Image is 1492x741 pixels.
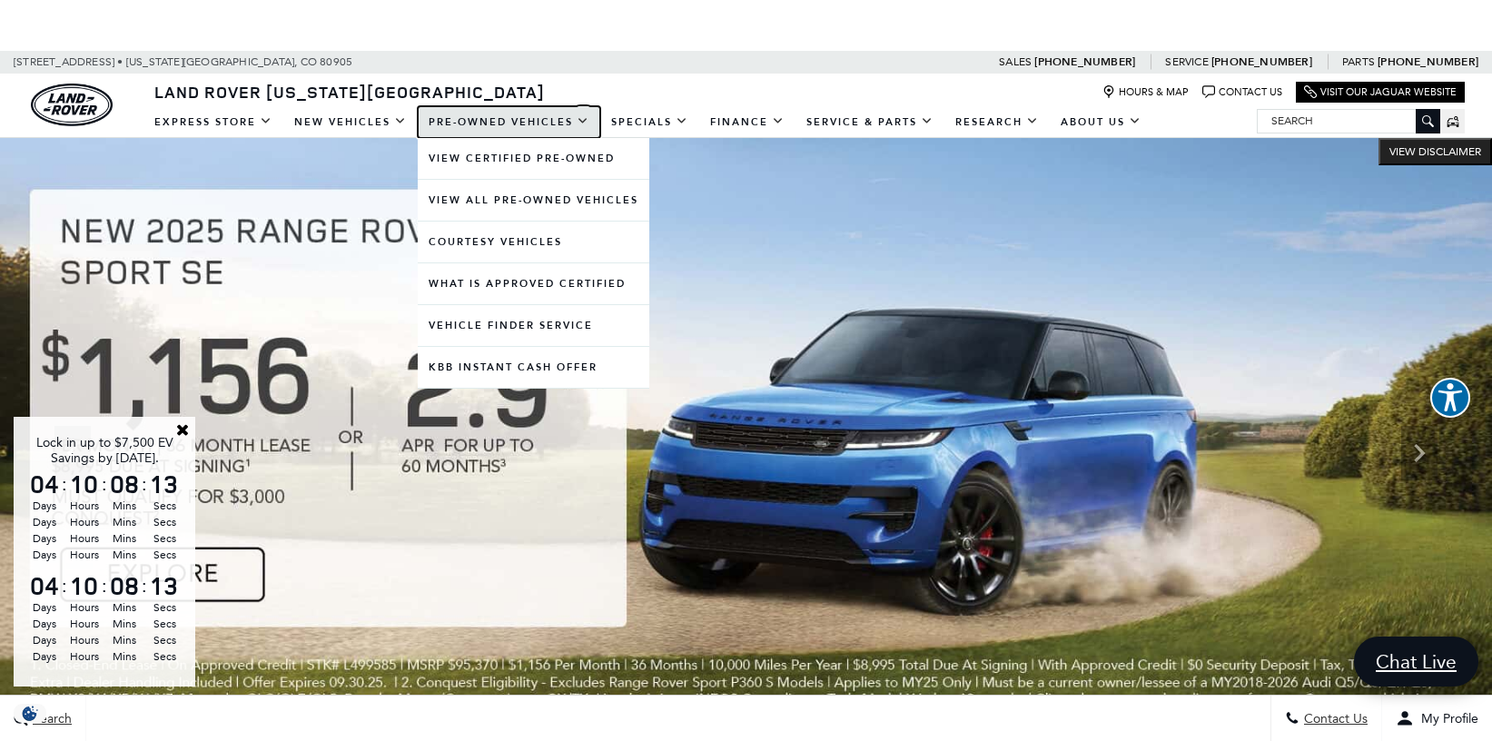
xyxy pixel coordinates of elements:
[102,470,107,498] span: :
[31,84,113,126] a: land-rover
[154,81,545,103] span: Land Rover [US_STATE][GEOGRAPHIC_DATA]
[27,547,62,563] span: Days
[62,572,67,599] span: :
[418,347,649,388] a: KBB Instant Cash Offer
[418,138,649,179] a: View Certified Pre-Owned
[27,498,62,514] span: Days
[418,305,649,346] a: Vehicle Finder Service
[67,514,102,530] span: Hours
[1354,637,1478,687] a: Chat Live
[107,573,142,598] span: 08
[143,106,1152,138] nav: Main Navigation
[283,106,418,138] a: New Vehicles
[67,648,102,665] span: Hours
[1299,711,1368,726] span: Contact Us
[143,81,556,103] a: Land Rover [US_STATE][GEOGRAPHIC_DATA]
[67,547,102,563] span: Hours
[27,599,62,616] span: Days
[699,106,795,138] a: Finance
[14,51,124,74] span: [STREET_ADDRESS] •
[31,84,113,126] img: Land Rover
[107,547,142,563] span: Mins
[1165,55,1208,68] span: Service
[27,573,62,598] span: 04
[147,530,182,547] span: Secs
[36,435,173,466] span: Lock in up to $7,500 EV Savings by [DATE].
[27,632,62,648] span: Days
[1211,54,1312,69] a: [PHONE_NUMBER]
[1401,426,1438,480] div: Next
[27,648,62,665] span: Days
[62,470,67,498] span: :
[1382,696,1492,741] button: Open user profile menu
[142,572,147,599] span: :
[1102,85,1189,99] a: Hours & Map
[944,106,1050,138] a: Research
[107,514,142,530] span: Mins
[1367,649,1466,674] span: Chat Live
[418,263,649,304] a: What Is Approved Certified
[67,616,102,632] span: Hours
[1342,55,1375,68] span: Parts
[107,632,142,648] span: Mins
[320,51,352,74] span: 80905
[1414,711,1478,726] span: My Profile
[126,51,298,74] span: [US_STATE][GEOGRAPHIC_DATA],
[147,632,182,648] span: Secs
[67,530,102,547] span: Hours
[301,51,317,74] span: CO
[67,599,102,616] span: Hours
[1430,378,1470,421] aside: Accessibility Help Desk
[102,572,107,599] span: :
[67,632,102,648] span: Hours
[174,421,191,438] a: Close
[1202,85,1282,99] a: Contact Us
[142,470,147,498] span: :
[14,55,352,68] a: [STREET_ADDRESS] • [US_STATE][GEOGRAPHIC_DATA], CO 80905
[1430,378,1470,418] button: Explore your accessibility options
[795,106,944,138] a: Service & Parts
[27,616,62,632] span: Days
[1378,54,1478,69] a: [PHONE_NUMBER]
[418,180,649,221] a: View All Pre-Owned Vehicles
[107,599,142,616] span: Mins
[67,471,102,497] span: 10
[9,704,51,723] section: Click to Open Cookie Consent Modal
[1258,110,1439,132] input: Search
[143,106,283,138] a: EXPRESS STORE
[27,471,62,497] span: 04
[147,547,182,563] span: Secs
[107,498,142,514] span: Mins
[67,573,102,598] span: 10
[147,616,182,632] span: Secs
[418,222,649,262] a: Courtesy Vehicles
[1050,106,1152,138] a: About Us
[1378,138,1492,165] button: VIEW DISCLAIMER
[1389,144,1481,159] span: VIEW DISCLAIMER
[147,599,182,616] span: Secs
[418,106,600,138] a: Pre-Owned Vehicles
[107,471,142,497] span: 08
[107,616,142,632] span: Mins
[107,648,142,665] span: Mins
[107,530,142,547] span: Mins
[1304,85,1457,99] a: Visit Our Jaguar Website
[600,106,699,138] a: Specials
[27,530,62,547] span: Days
[9,704,51,723] img: Opt-Out Icon
[147,498,182,514] span: Secs
[27,514,62,530] span: Days
[67,498,102,514] span: Hours
[147,471,182,497] span: 13
[147,648,182,665] span: Secs
[147,514,182,530] span: Secs
[147,573,182,598] span: 13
